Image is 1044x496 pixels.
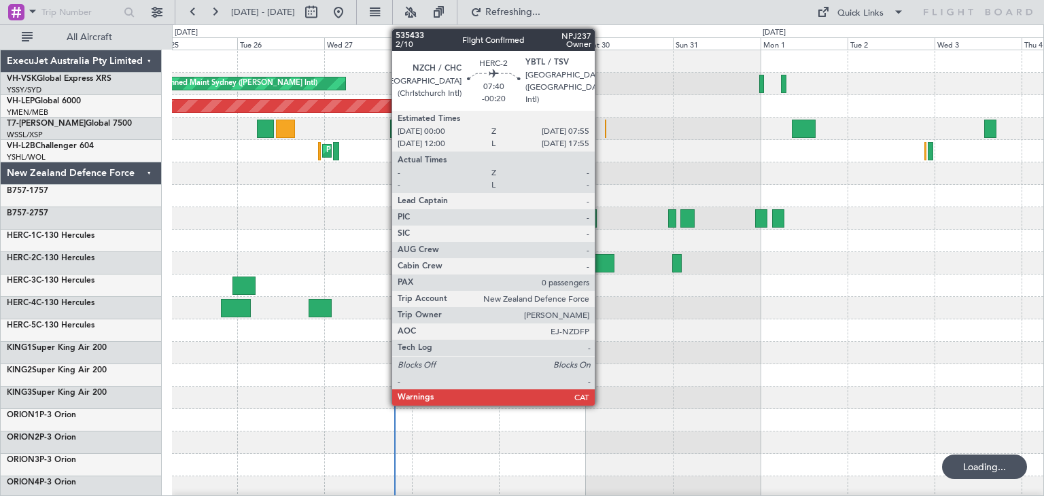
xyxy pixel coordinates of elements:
span: HERC-2 [7,254,36,262]
a: ORION1P-3 Orion [7,411,76,419]
a: HERC-5C-130 Hercules [7,321,94,330]
a: KING1Super King Air 200 [7,344,107,352]
button: Quick Links [810,1,911,23]
span: ORION3 [7,456,39,464]
span: HERC-1 [7,232,36,240]
a: YSSY/SYD [7,85,41,95]
a: YSHL/WOL [7,152,46,162]
span: [DATE] - [DATE] [231,6,295,18]
span: B757-1 [7,187,34,195]
span: ORION4 [7,478,39,486]
a: VH-VSKGlobal Express XRS [7,75,111,83]
span: VH-VSK [7,75,37,83]
a: HERC-1C-130 Hercules [7,232,94,240]
div: Mon 1 [761,37,848,50]
div: [DATE] [175,27,198,39]
a: B757-2757 [7,209,48,217]
span: HERC-4 [7,299,36,307]
div: Sun 31 [673,37,760,50]
a: WSSL/XSP [7,130,43,140]
span: KING2 [7,366,32,374]
a: HERC-3C-130 Hercules [7,277,94,285]
a: ORION2P-3 Orion [7,433,76,442]
span: ORION1 [7,411,39,419]
div: [DATE] [763,27,786,39]
a: ORION4P-3 Orion [7,478,76,486]
button: Refreshing... [464,1,546,23]
a: HERC-4C-130 Hercules [7,299,94,307]
div: Sat 30 [586,37,673,50]
div: Wed 27 [324,37,411,50]
div: Tue 26 [237,37,324,50]
span: VH-L2B [7,142,35,150]
div: Planned Maint Sydney ([PERSON_NAME] Intl) [326,141,484,161]
a: B757-1757 [7,187,48,195]
span: ORION2 [7,433,39,442]
div: Wed 3 [935,37,1022,50]
div: Unplanned Maint Sydney ([PERSON_NAME] Intl) [150,73,317,94]
span: All Aircraft [35,33,143,42]
a: VH-LEPGlobal 6000 [7,97,81,105]
span: Refreshing... [485,7,542,17]
a: KING2Super King Air 200 [7,366,107,374]
span: HERC-3 [7,277,36,285]
div: Loading... [942,455,1027,479]
span: KING3 [7,389,32,397]
a: ORION3P-3 Orion [7,456,76,464]
a: YMEN/MEB [7,107,48,118]
div: Tue 2 [848,37,935,50]
div: Fri 29 [499,37,586,50]
a: KING3Super King Air 200 [7,389,107,397]
button: All Aircraft [15,26,147,48]
a: HERC-2C-130 Hercules [7,254,94,262]
a: VH-L2BChallenger 604 [7,142,94,150]
span: KING1 [7,344,32,352]
span: HERC-5 [7,321,36,330]
span: VH-LEP [7,97,35,105]
div: Thu 28 [412,37,499,50]
a: T7-[PERSON_NAME]Global 7500 [7,120,132,128]
span: B757-2 [7,209,34,217]
div: Mon 25 [150,37,237,50]
span: T7-[PERSON_NAME] [7,120,86,128]
div: Quick Links [837,7,884,20]
input: Trip Number [41,2,120,22]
